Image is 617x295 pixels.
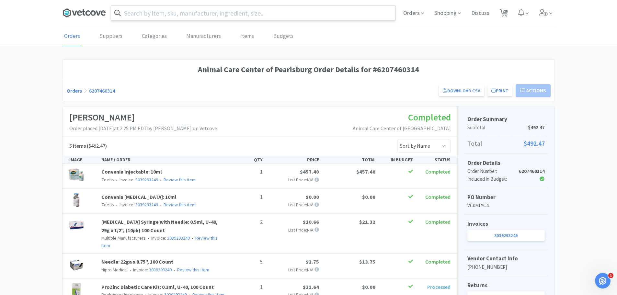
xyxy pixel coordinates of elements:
[425,219,451,225] span: Completed
[230,258,263,266] p: 5
[67,156,99,163] div: IMAGE
[322,156,378,163] div: TOTAL
[230,283,263,291] p: 1
[135,177,158,183] a: 3039293249
[467,159,545,167] h5: Order Details
[98,27,124,46] a: Suppliers
[439,85,484,96] a: Download CSV
[362,284,375,290] span: $0.00
[467,115,545,124] h5: Order Summary
[69,124,217,133] p: Order placed: [DATE] at 2:25 PM EDT by [PERSON_NAME] on Vetcove
[99,156,228,163] div: NAME / ORDER
[167,235,190,241] a: 3039293249
[159,177,163,183] span: •
[467,230,545,241] a: 3039293249
[303,284,319,290] span: $31.64
[467,175,519,183] div: Included in Budget:
[408,111,451,123] span: Completed
[356,168,375,175] span: $457.40
[149,267,172,273] a: 3039293249
[268,266,319,273] p: List Price: N/A
[101,194,177,200] a: Convenia [MEDICAL_DATA]: 10ml
[608,273,613,278] span: 1
[467,254,545,263] h5: Vendor Contact Info
[300,168,319,175] span: $457.40
[306,258,319,265] span: $2.75
[519,168,545,174] strong: 6207460314
[359,258,375,265] span: $13.75
[101,202,114,208] span: Zoetis
[146,235,190,241] span: Invoice:
[128,267,172,273] span: Invoice:
[89,87,115,94] a: 6207460314
[467,263,545,271] p: [PHONE_NUMBER]
[425,168,451,175] span: Completed
[69,218,84,232] img: 49d23c58c3cb46118502644a9b9fc228_229407.jpeg
[230,193,263,201] p: 1
[378,156,416,163] div: IN BUDGET
[114,202,158,208] span: Invoice:
[69,110,217,125] h1: [PERSON_NAME]
[268,226,319,233] p: List Price: N/A
[69,168,84,182] img: 9a6b545eb2b746d4a7871aba6d6e6163_169359.jpeg
[469,10,492,16] a: Discuss
[595,273,611,289] iframe: Intercom live chat
[101,235,218,248] a: Review this item
[101,258,173,265] a: Needle: 22ga x 0.75", 100 Count
[191,235,194,241] span: •
[359,219,375,225] span: $21.32
[129,267,132,273] span: •
[115,202,119,208] span: •
[164,202,196,208] a: Review this item
[228,156,265,163] div: QTY
[268,201,319,208] p: List Price: N/A
[353,124,451,133] p: Animal Care Center of [GEOGRAPHIC_DATA]
[425,258,451,265] span: Completed
[135,202,158,208] a: 3039293249
[185,27,223,46] a: Manufacturers
[67,87,82,94] a: Orders
[114,177,158,183] span: Invoice:
[467,124,545,131] p: Subtotal
[239,27,256,46] a: Items
[101,235,146,241] span: Multiple Manufacturers
[487,85,512,96] button: Print
[524,138,545,149] span: $492.47
[101,267,128,273] span: Nipro Medical
[467,202,545,210] p: VC0MLYC4
[303,219,319,225] span: $10.66
[416,156,453,163] div: STATUS
[101,177,114,183] span: Zoetis
[467,281,545,290] h5: Returns
[147,235,150,241] span: •
[467,220,545,228] h5: Invoices
[467,193,545,202] h5: PO Number
[67,63,551,76] h1: Animal Care Center of Pearisburg Order Details for #6207460314
[528,124,545,131] span: $492.47
[177,267,209,273] a: Review this item
[159,202,163,208] span: •
[306,194,319,200] span: $0.00
[69,142,86,149] span: 5 Items
[69,258,84,272] img: 9c69e4706eb346dd8039d562181820eb_51867.jpeg
[362,194,375,200] span: $0.00
[467,167,519,175] div: Order Number:
[69,193,84,207] img: 8fcfb29f8112438cac37b7888bebfc2a_589387.jpeg
[111,6,395,20] input: Search by item, sku, manufacturer, ingredient, size...
[164,177,196,183] a: Review this item
[115,177,119,183] span: •
[230,168,263,176] p: 1
[230,218,263,226] p: 2
[140,27,168,46] a: Categories
[425,194,451,200] span: Completed
[467,138,545,149] p: Total
[497,11,510,17] a: 28
[69,142,107,150] h5: ($492.47)
[101,284,214,290] a: ProZinc Diabetic Care Kit: 0.3ml, U-40, 100 Count
[63,27,82,46] a: Orders
[101,219,218,233] a: [MEDICAL_DATA] Syringe with Needle: 0.5ml, U-40, 29g x 1/2", (10pk) 100 Count
[101,168,162,175] a: Convenia Injectable: 10ml
[272,27,295,46] a: Budgets
[427,284,451,290] span: Processed
[173,267,176,273] span: •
